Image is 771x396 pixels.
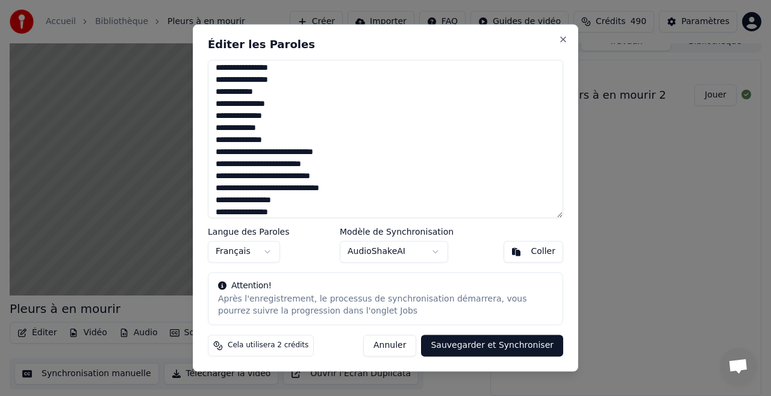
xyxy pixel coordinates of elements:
[340,228,454,237] label: Modèle de Synchronisation
[218,280,553,292] div: Attention!
[218,294,553,318] div: Après l'enregistrement, le processus de synchronisation démarrera, vous pourrez suivre la progres...
[363,335,416,357] button: Annuler
[228,341,308,351] span: Cela utilisera 2 crédits
[531,246,555,258] div: Coller
[208,39,563,50] h2: Éditer les Paroles
[208,228,290,237] label: Langue des Paroles
[421,335,563,357] button: Sauvegarder et Synchroniser
[504,241,563,263] button: Coller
